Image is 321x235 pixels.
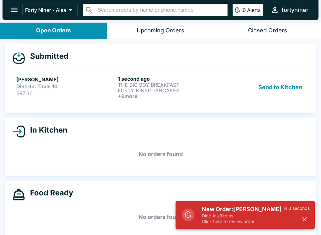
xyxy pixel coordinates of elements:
[137,27,184,34] div: Upcoming Orders
[202,205,284,213] h5: New Order: [PERSON_NAME]
[36,27,71,34] div: Open Orders
[6,2,22,18] button: open drawer
[202,219,284,224] p: Click here to review order
[256,76,305,99] button: Send to Kitchen
[16,83,58,90] strong: Dine-In: Table 10
[16,76,115,83] h5: [PERSON_NAME]
[25,7,66,13] p: Forty Niner - Aiea
[282,6,308,14] div: fortyniner
[13,143,308,166] h5: No orders found
[118,93,217,99] h6: + 6 more
[96,6,225,14] input: Search orders by name or phone number
[202,213,284,219] p: Dine-In / 8 items
[243,7,246,13] p: 0
[248,27,287,34] div: Closed Orders
[118,76,217,82] h6: 1 second ago
[22,4,78,16] button: Forty Niner - Aiea
[247,7,260,13] p: Alerts
[25,188,73,198] h4: Food Ready
[268,3,311,17] button: fortyniner
[25,125,67,135] h4: In Kitchen
[16,90,115,96] p: $97.36
[13,72,308,103] a: [PERSON_NAME]Dine-In: Table 10$97.361 second agoTHE BIG BOY BREAKFASTFORTY NINER PANCAKES+6moreSe...
[25,52,68,61] h4: Submitted
[284,205,310,211] p: in 0 seconds
[118,82,217,88] p: THE BIG BOY BREAKFAST
[118,88,217,93] p: FORTY NINER PANCAKES
[13,206,308,228] h5: No orders found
